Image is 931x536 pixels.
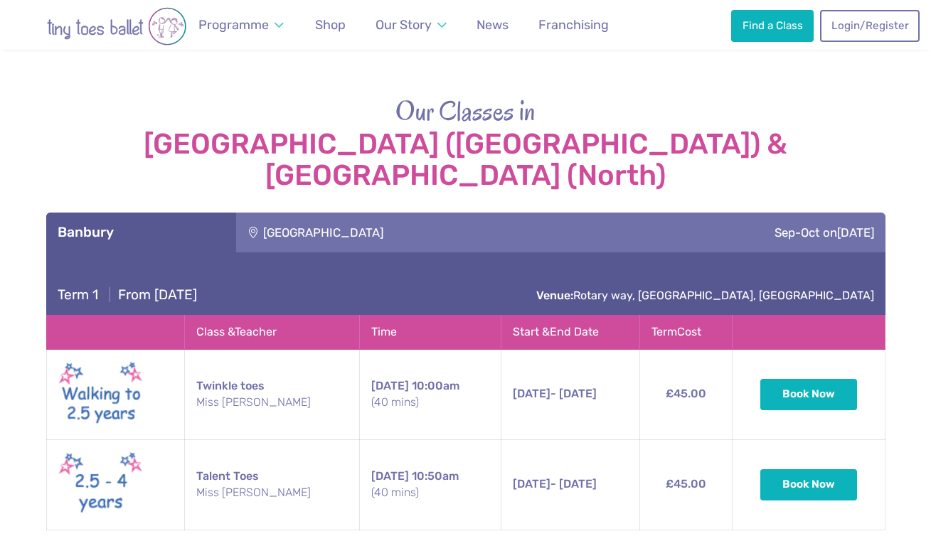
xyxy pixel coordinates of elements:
[46,129,885,191] strong: [GEOGRAPHIC_DATA] ([GEOGRAPHIC_DATA]) & [GEOGRAPHIC_DATA] (North)
[192,9,290,41] a: Programme
[837,225,874,240] span: [DATE]
[538,17,609,32] span: Franchising
[196,485,348,500] small: Miss [PERSON_NAME]
[603,213,885,252] div: Sep-Oct on
[513,387,597,400] span: - [DATE]
[513,477,597,491] span: - [DATE]
[532,9,615,41] a: Franchising
[58,224,225,241] h3: Banbury
[309,9,352,41] a: Shop
[536,289,874,302] a: Venue:Rotary way, [GEOGRAPHIC_DATA], [GEOGRAPHIC_DATA]
[639,316,733,349] th: Term Cost
[359,349,501,439] td: 10:00am
[102,286,118,303] span: |
[536,289,573,302] strong: Venue:
[184,439,359,530] td: Talent Toes
[17,7,216,45] img: tiny toes ballet
[760,379,857,410] button: Book Now
[359,439,501,530] td: 10:50am
[639,439,733,530] td: £45.00
[501,316,639,349] th: Start & End Date
[513,387,550,400] span: [DATE]
[184,316,359,349] th: Class & Teacher
[371,395,489,410] small: (40 mins)
[196,395,348,410] small: Miss [PERSON_NAME]
[376,17,432,32] span: Our Story
[58,286,197,304] h4: From [DATE]
[369,9,453,41] a: Our Story
[315,17,346,32] span: Shop
[470,9,515,41] a: News
[58,286,98,303] span: Term 1
[184,349,359,439] td: Twinkle toes
[58,358,144,431] img: Walking to Twinkle New (May 2025)
[760,469,857,500] button: Book Now
[371,469,409,483] span: [DATE]
[477,17,509,32] span: News
[820,10,920,41] a: Login/Register
[731,10,814,41] a: Find a Class
[236,213,603,252] div: [GEOGRAPHIC_DATA]
[395,92,536,129] span: Our Classes in
[198,17,269,32] span: Programme
[371,379,409,392] span: [DATE]
[371,485,489,500] small: (40 mins)
[513,477,550,491] span: [DATE]
[639,349,733,439] td: £45.00
[58,449,144,521] img: Talent toes New (May 2025)
[359,316,501,349] th: Time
